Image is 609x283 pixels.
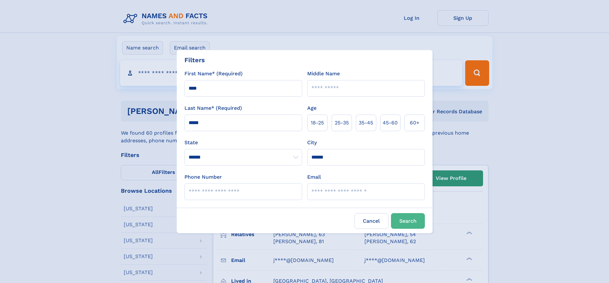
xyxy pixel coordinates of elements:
[383,119,398,127] span: 45‑60
[311,119,324,127] span: 18‑25
[307,70,340,78] label: Middle Name
[184,55,205,65] div: Filters
[410,119,419,127] span: 60+
[184,139,302,146] label: State
[335,119,349,127] span: 25‑35
[184,70,243,78] label: First Name* (Required)
[355,213,388,229] label: Cancel
[184,104,242,112] label: Last Name* (Required)
[359,119,373,127] span: 35‑45
[307,104,316,112] label: Age
[307,139,317,146] label: City
[307,173,321,181] label: Email
[391,213,425,229] button: Search
[184,173,222,181] label: Phone Number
